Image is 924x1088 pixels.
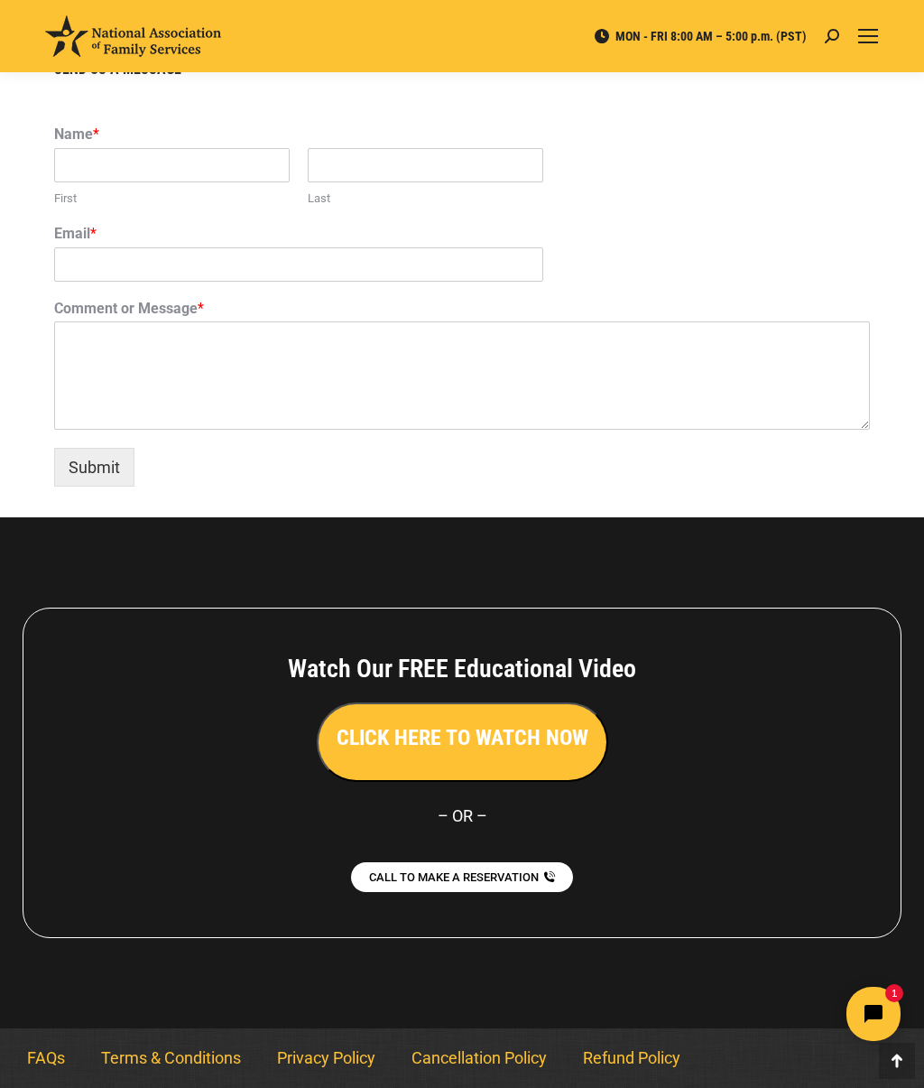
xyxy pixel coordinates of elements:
button: Submit [54,448,134,487]
a: Cancellation Policy [393,1037,565,1079]
a: Refund Policy [565,1037,698,1079]
label: Name [54,126,870,144]
a: Privacy Policy [259,1037,393,1079]
h4: Watch Our FREE Educational Video [69,654,855,684]
a: CLICK HERE TO WATCH NOW [317,730,608,749]
a: FAQs [9,1037,83,1079]
nav: Menu [9,1037,915,1079]
a: Mobile menu icon [857,25,879,47]
img: National Association of Family Services [45,15,221,57]
a: Terms & Conditions [83,1037,259,1079]
span: MON - FRI 8:00 AM – 5:00 p.m. (PST) [593,28,807,44]
label: First [54,191,290,207]
h3: CLICK HERE TO WATCH NOW [337,722,588,753]
label: Email [54,225,870,244]
label: Comment or Message [54,300,870,319]
a: CALL TO MAKE A RESERVATION [351,862,573,892]
label: Last [308,191,543,207]
span: CALL TO MAKE A RESERVATION [369,871,539,883]
button: CLICK HERE TO WATCH NOW [317,702,608,782]
span: – OR – [438,806,487,825]
iframe: Tidio Chat [605,972,916,1056]
h5: SEND US A MESSAGE [54,62,870,77]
